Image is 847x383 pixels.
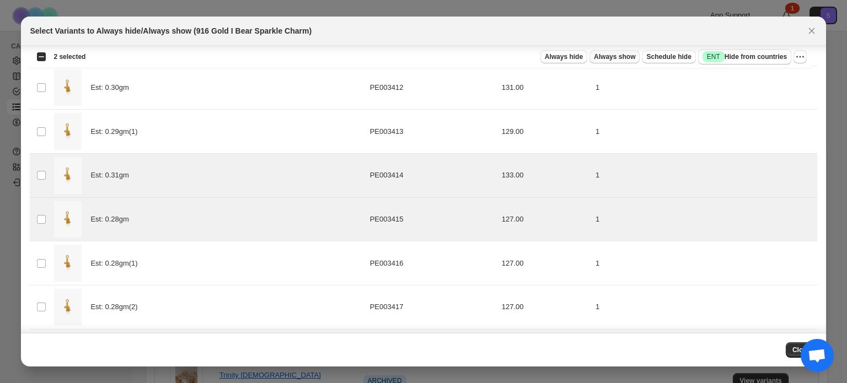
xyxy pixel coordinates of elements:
[367,329,498,373] td: PE003418
[90,258,143,269] span: Est: 0.28gm(1)
[54,245,82,282] img: IBearSparkleCharmThumbnail_ce9fc0a0-4091-4f76-9aad-eacca1d9bd61.jpg
[592,66,817,110] td: 1
[703,51,787,62] span: Hide from countries
[367,241,498,285] td: PE003416
[498,66,592,110] td: 131.00
[30,25,312,36] h2: Select Variants to Always hide/Always show (916 Gold I Bear Sparkle Charm)
[90,214,135,225] span: Est: 0.28gm
[801,339,834,372] a: Open chat
[592,110,817,154] td: 1
[367,66,498,110] td: PE003412
[786,342,817,358] button: Close
[54,157,82,194] img: IBearSparkleCharmThumbnail_ce9fc0a0-4091-4f76-9aad-eacca1d9bd61.jpg
[698,49,791,64] button: SuccessENTHide from countries
[498,329,592,373] td: 127.00
[367,110,498,154] td: PE003413
[367,153,498,197] td: PE003414
[646,52,691,61] span: Schedule hide
[54,113,82,150] img: IBearSparkleCharmThumbnail_ce9fc0a0-4091-4f76-9aad-eacca1d9bd61.jpg
[794,50,807,63] button: More actions
[498,110,592,154] td: 129.00
[592,153,817,197] td: 1
[592,329,817,373] td: 1
[642,50,695,63] button: Schedule hide
[90,82,135,93] span: Est: 0.30gm
[54,289,82,326] img: IBearSparkleCharmThumbnail_ce9fc0a0-4091-4f76-9aad-eacca1d9bd61.jpg
[90,126,143,137] span: Est: 0.29gm(1)
[707,52,720,61] span: ENT
[90,170,135,181] span: Est: 0.31gm
[498,153,592,197] td: 133.00
[589,50,640,63] button: Always show
[54,201,82,238] img: IBearSparkleCharmThumbnail_ce9fc0a0-4091-4f76-9aad-eacca1d9bd61.jpg
[540,50,587,63] button: Always hide
[367,197,498,241] td: PE003415
[592,241,817,285] td: 1
[592,197,817,241] td: 1
[804,23,819,39] button: Close
[498,197,592,241] td: 127.00
[592,285,817,329] td: 1
[594,52,635,61] span: Always show
[54,69,82,106] img: IBearSparkleCharmThumbnail_ce9fc0a0-4091-4f76-9aad-eacca1d9bd61.jpg
[498,285,592,329] td: 127.00
[367,285,498,329] td: PE003417
[90,301,143,312] span: Est: 0.28gm(2)
[792,346,811,354] span: Close
[498,241,592,285] td: 127.00
[53,52,85,61] span: 2 selected
[545,52,583,61] span: Always hide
